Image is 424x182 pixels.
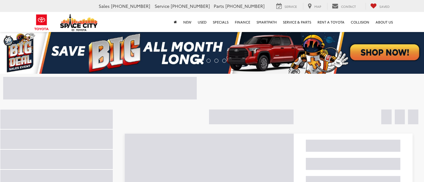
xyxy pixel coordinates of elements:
a: About Us [372,12,396,32]
span: Sales [99,3,110,9]
a: Contact [327,3,361,10]
span: Service [284,4,297,9]
a: Finance [232,12,253,32]
a: Used [195,12,210,32]
a: Service & Parts [280,12,314,32]
a: New [180,12,195,32]
a: Service [272,3,302,10]
a: Specials [210,12,232,32]
a: My Saved Vehicles [366,3,394,10]
a: Collision [348,12,372,32]
span: Saved [379,4,390,9]
span: [PHONE_NUMBER] [171,3,210,9]
span: Contact [341,4,356,9]
a: SmartPath [253,12,280,32]
img: Space City Toyota [60,14,98,31]
span: Map [314,4,321,9]
span: [PHONE_NUMBER] [225,3,265,9]
a: Rent a Toyota [314,12,348,32]
a: Home [171,12,180,32]
span: [PHONE_NUMBER] [111,3,150,9]
span: Parts [214,3,224,9]
img: Toyota [30,12,53,33]
span: Service [155,3,169,9]
a: Map [303,3,326,10]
